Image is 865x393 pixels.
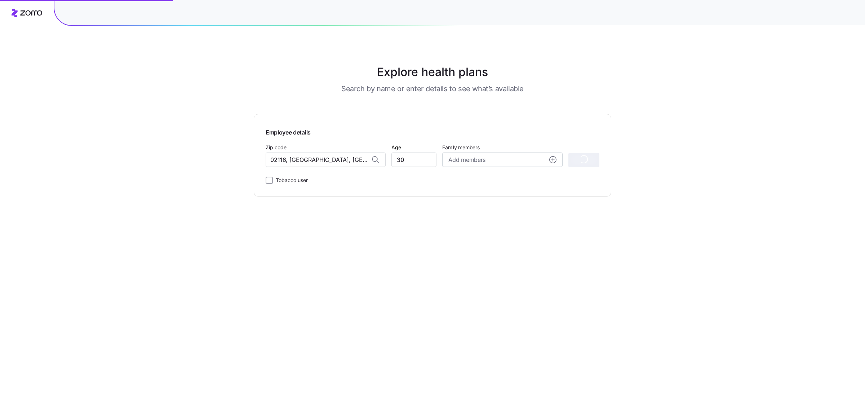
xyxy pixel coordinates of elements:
span: Employee details [266,126,311,137]
svg: add icon [549,156,556,163]
input: Age [391,153,436,167]
label: Zip code [266,143,287,151]
span: Family members [442,144,562,151]
label: Age [391,143,401,151]
button: Add membersadd icon [442,153,562,167]
h3: Search by name or enter details to see what’s available [341,84,524,94]
label: Tobacco user [273,176,308,185]
h1: Explore health plans [272,63,594,81]
input: Zip code [266,153,386,167]
span: Add members [448,155,485,164]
